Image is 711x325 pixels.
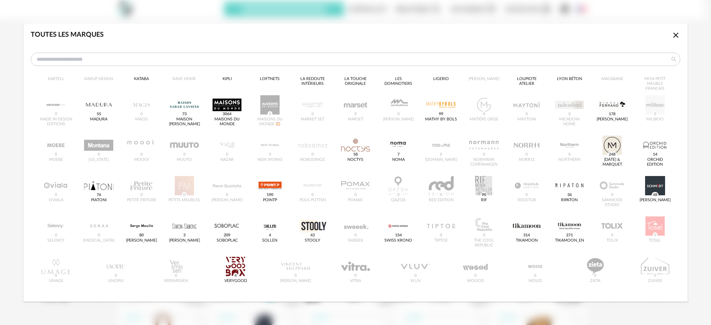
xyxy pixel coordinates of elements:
[262,238,277,243] div: Sollen
[224,279,247,283] div: Verygood
[522,232,531,238] span: 314
[438,111,445,117] span: 99
[23,23,688,302] div: dialog
[305,238,320,243] div: Stooly
[516,238,538,243] div: Tikamoon
[267,232,272,238] span: 4
[557,77,582,82] div: Lyon Béton
[297,77,329,86] div: La Redoute intérieurs
[126,238,157,243] div: [PERSON_NAME]
[596,157,628,167] div: [DATE] & Marquet
[347,157,363,162] div: Noctys
[223,232,232,238] span: 209
[182,232,187,238] span: 3
[640,198,671,203] div: [PERSON_NAME]
[639,157,671,167] div: Orchid Edition
[91,198,107,203] div: PIATONI
[394,232,403,238] span: 154
[384,238,412,243] div: Swiss Krono
[90,117,107,122] div: Madura
[31,31,104,39] div: Toutes les marques
[392,157,405,162] div: Noma
[309,232,316,238] span: 43
[597,117,628,122] div: [PERSON_NAME]
[181,111,188,117] span: 73
[221,111,233,117] span: 3064
[95,192,102,198] span: 76
[651,152,658,157] span: 14
[566,192,573,198] span: 36
[396,152,401,157] span: 7
[233,273,238,279] span: 4
[223,77,232,82] div: Kipli
[265,192,274,198] span: 190
[217,238,238,243] div: Soboplac
[211,117,243,127] div: Maisons du Monde
[168,117,200,127] div: Maison [PERSON_NAME]
[561,198,578,203] div: Ripaton
[138,232,145,238] span: 80
[339,77,371,86] div: La Touche Originale
[382,77,414,86] div: Les Dominotiers
[480,192,487,198] span: 90
[260,77,280,82] div: LOFTNETS
[651,192,658,198] span: 48
[134,77,149,82] div: Kataba
[481,198,487,203] div: RIF
[671,32,680,39] span: Close icon
[425,117,457,122] div: Mathy By Bols
[511,77,543,86] div: Loupiote Atelier
[565,232,574,238] span: 271
[352,152,359,157] span: 58
[555,238,584,243] div: Tikamoon_EN
[608,152,617,157] span: 248
[608,111,617,117] span: 178
[433,77,449,82] div: Ligerio
[169,238,200,243] div: [PERSON_NAME]
[263,198,277,203] div: PointP
[95,111,102,117] span: 55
